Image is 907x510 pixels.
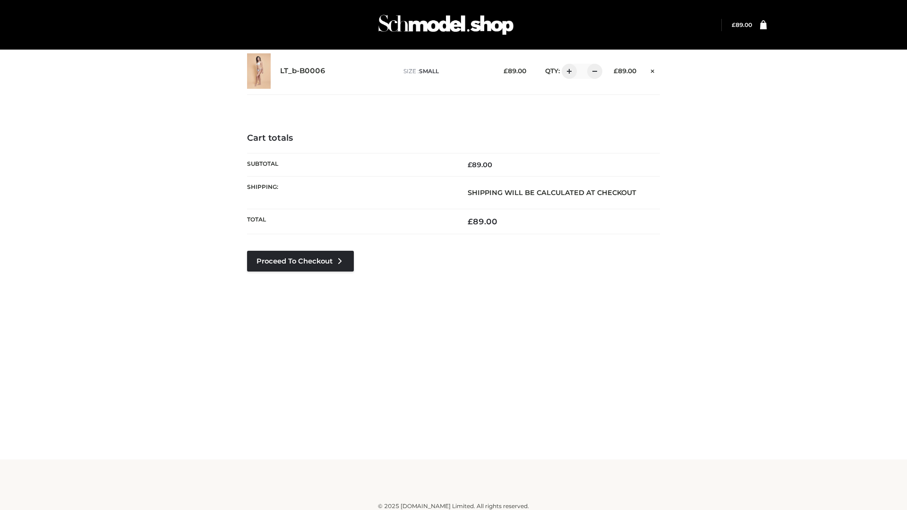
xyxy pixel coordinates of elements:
[375,6,517,43] img: Schmodel Admin 964
[247,133,660,144] h4: Cart totals
[247,176,453,209] th: Shipping:
[646,64,660,76] a: Remove this item
[419,68,439,75] span: SMALL
[247,53,271,89] img: LT_b-B0006 - SMALL
[468,217,473,226] span: £
[468,188,636,197] strong: Shipping will be calculated at checkout
[614,67,618,75] span: £
[468,161,472,169] span: £
[732,21,752,28] bdi: 89.00
[614,67,636,75] bdi: 89.00
[280,67,325,76] a: LT_b-B0006
[468,217,497,226] bdi: 89.00
[732,21,752,28] a: £89.00
[247,251,354,272] a: Proceed to Checkout
[247,209,453,234] th: Total
[247,153,453,176] th: Subtotal
[504,67,526,75] bdi: 89.00
[403,67,489,76] p: size :
[732,21,736,28] span: £
[504,67,508,75] span: £
[536,64,599,79] div: QTY:
[468,161,492,169] bdi: 89.00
